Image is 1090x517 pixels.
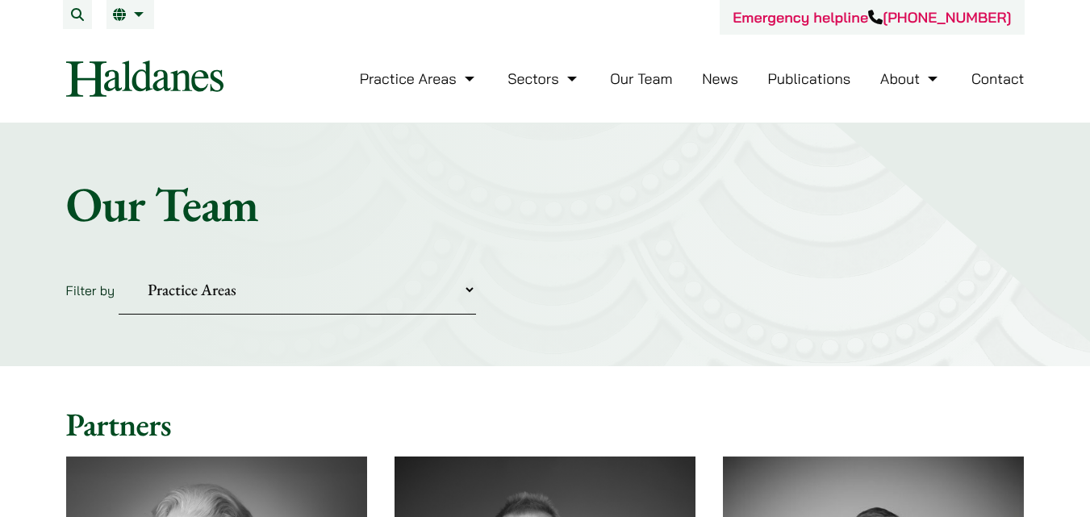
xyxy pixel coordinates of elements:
a: Contact [971,69,1025,88]
a: Practice Areas [360,69,478,88]
h2: Partners [66,405,1025,444]
a: Publications [768,69,851,88]
a: Emergency helpline[PHONE_NUMBER] [733,8,1011,27]
h1: Our Team [66,175,1025,233]
a: EN [113,8,148,21]
a: News [702,69,738,88]
a: Our Team [610,69,672,88]
a: About [880,69,942,88]
label: Filter by [66,282,115,298]
a: Sectors [507,69,580,88]
img: Logo of Haldanes [66,60,223,97]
